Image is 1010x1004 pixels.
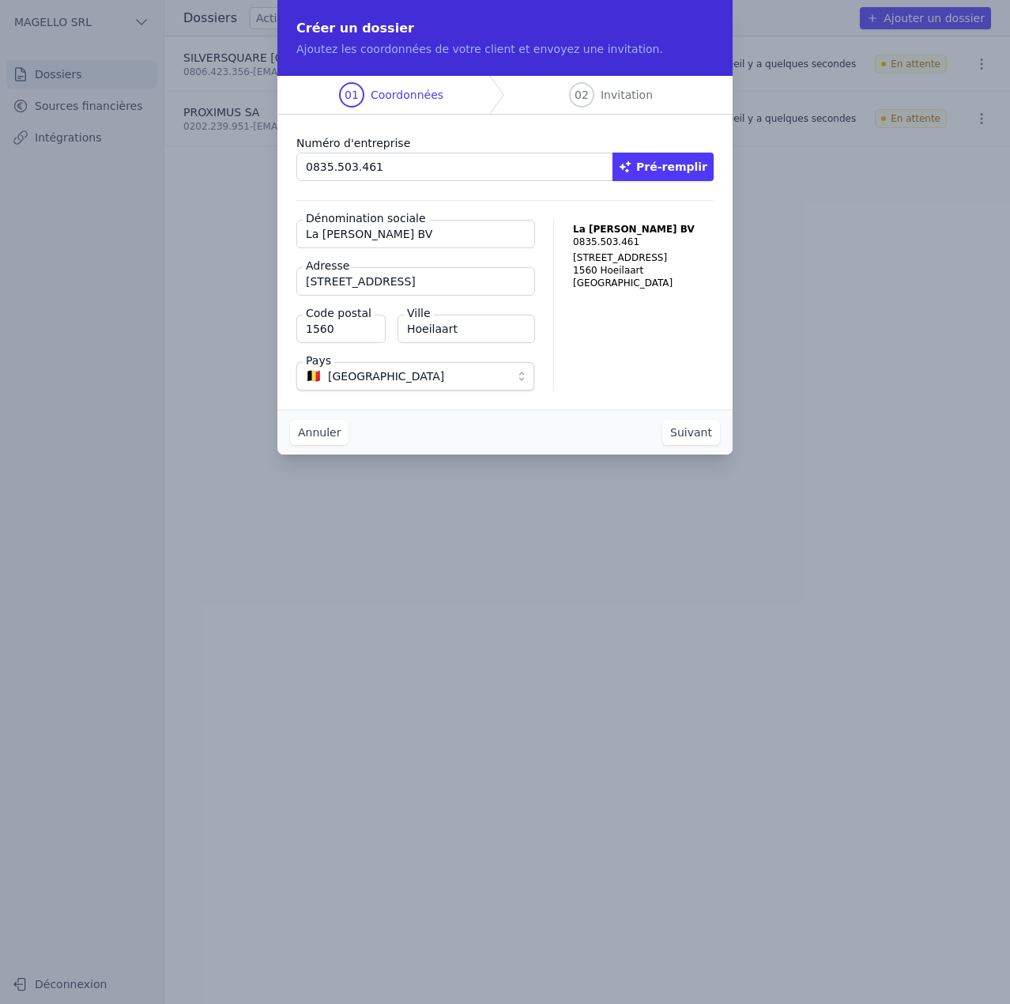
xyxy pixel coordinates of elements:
[404,305,434,321] label: Ville
[612,153,714,181] button: Pré-remplir
[296,19,714,38] h2: Créer un dossier
[601,87,653,103] span: Invitation
[371,87,443,103] span: Coordonnées
[296,41,714,57] p: Ajoutez les coordonnées de votre client et envoyez une invitation.
[296,362,534,391] button: 🇧🇪 [GEOGRAPHIC_DATA]
[303,258,352,274] label: Adresse
[303,210,429,226] label: Dénomination sociale
[575,87,589,103] span: 02
[573,251,714,264] p: [STREET_ADDRESS]
[573,236,714,248] p: 0835.503.461
[573,264,714,277] p: 1560 Hoeilaart
[345,87,359,103] span: 01
[290,420,349,445] button: Annuler
[296,134,714,153] label: Numéro d'entreprise
[306,372,322,381] span: 🇧🇪
[277,76,733,115] nav: Progress
[573,277,714,289] p: [GEOGRAPHIC_DATA]
[303,353,334,368] label: Pays
[573,223,714,236] p: La [PERSON_NAME] BV
[303,305,375,321] label: Code postal
[662,420,720,445] button: Suivant
[328,367,444,386] span: [GEOGRAPHIC_DATA]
